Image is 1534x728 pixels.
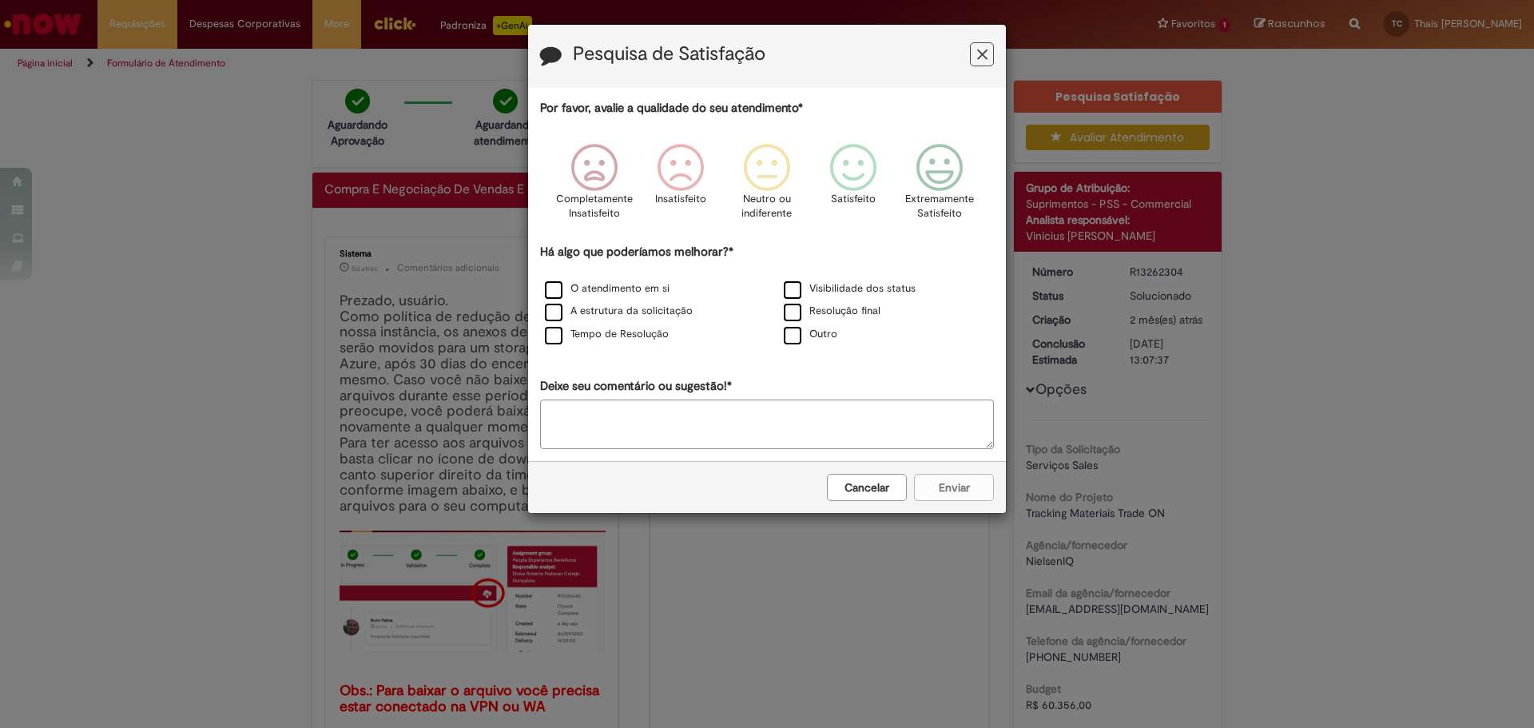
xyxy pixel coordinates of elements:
label: O atendimento em si [545,281,670,296]
label: Por favor, avalie a qualidade do seu atendimento* [540,100,803,117]
p: Insatisfeito [655,192,706,207]
div: Há algo que poderíamos melhorar?* [540,244,994,347]
label: Visibilidade dos status [784,281,916,296]
div: Insatisfeito [640,132,721,241]
p: Neutro ou indiferente [738,192,796,221]
p: Satisfeito [831,192,876,207]
label: Pesquisa de Satisfação [573,44,765,65]
div: Neutro ou indiferente [726,132,808,241]
div: Extremamente Satisfeito [899,132,980,241]
div: Completamente Insatisfeito [553,132,634,241]
label: Outro [784,327,837,342]
label: Tempo de Resolução [545,327,669,342]
label: Deixe seu comentário ou sugestão!* [540,378,732,395]
p: Extremamente Satisfeito [905,192,974,221]
p: Completamente Insatisfeito [556,192,633,221]
button: Cancelar [827,474,907,501]
div: Satisfeito [813,132,894,241]
label: Resolução final [784,304,880,319]
label: A estrutura da solicitação [545,304,693,319]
